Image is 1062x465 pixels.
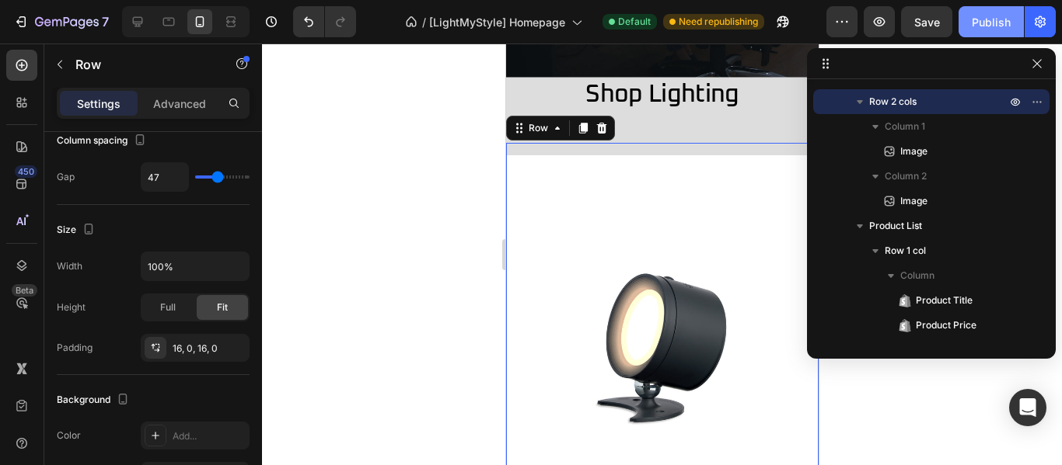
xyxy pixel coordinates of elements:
span: Image [900,193,928,209]
span: Image [900,144,928,159]
span: / [422,14,426,30]
p: Advanced [153,95,206,112]
input: Auto [141,252,249,280]
span: Column [900,268,934,283]
div: Padding [57,341,93,355]
p: Settings [77,95,121,112]
span: Row 1 col [885,243,926,259]
span: Product Price [916,318,976,333]
div: Background [57,390,132,411]
span: Product List [869,218,922,234]
div: Undo/Redo [293,6,356,37]
div: 16, 0, 16, 0 [173,342,246,356]
div: Publish [972,14,1011,30]
div: Add... [173,429,246,443]
div: Width [57,259,82,273]
div: Gap [57,170,75,184]
div: Open Intercom Messenger [1009,389,1046,426]
span: Column 1 [885,119,925,134]
span: Row 2 cols [869,94,917,109]
button: Save [901,6,952,37]
span: Default [618,15,651,29]
button: Publish [959,6,1024,37]
div: Size [57,220,98,241]
div: 450 [15,165,37,178]
span: Fit [217,300,228,314]
button: 7 [6,6,116,37]
p: 7 [102,12,109,31]
span: Save [914,16,940,29]
p: Row [75,55,208,74]
span: [LightMyStyle] Homepage [429,14,565,30]
div: Beta [12,284,37,297]
span: Full [160,300,176,314]
span: Column 2 [885,168,927,184]
div: Color [57,429,81,442]
iframe: Design area [506,43,819,465]
div: Height [57,300,86,314]
span: Product Title [916,293,973,308]
div: Column spacing [57,130,149,151]
input: Auto [141,163,188,191]
span: Need republishing [679,15,758,29]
